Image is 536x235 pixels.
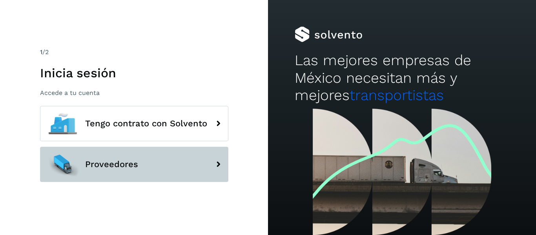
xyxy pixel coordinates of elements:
[350,87,444,104] span: transportistas
[40,66,228,80] h1: Inicia sesión
[40,106,228,141] button: Tengo contrato con Solvento
[40,89,228,97] p: Accede a tu cuenta
[40,47,228,57] div: /2
[85,160,138,169] span: Proveedores
[40,48,42,56] span: 1
[295,52,509,104] h2: Las mejores empresas de México necesitan más y mejores
[40,147,228,182] button: Proveedores
[85,119,207,128] span: Tengo contrato con Solvento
